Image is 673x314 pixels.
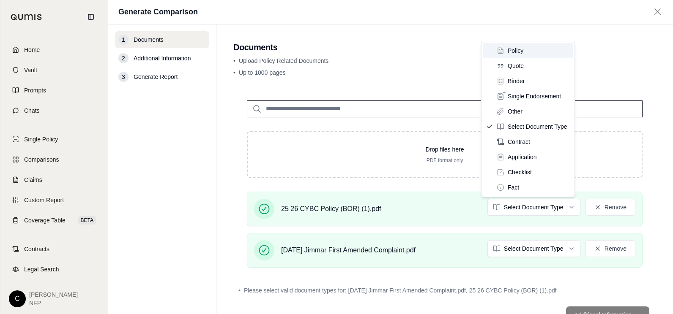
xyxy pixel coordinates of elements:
[508,46,523,55] span: Policy
[508,62,524,70] span: Quote
[508,183,519,192] span: Fact
[508,107,523,116] span: Other
[508,138,530,146] span: Contract
[508,77,525,85] span: Binder
[508,122,567,131] span: Select Document Type
[508,153,537,161] span: Application
[508,92,561,100] span: Single Endorsement
[508,168,532,176] span: Checklist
